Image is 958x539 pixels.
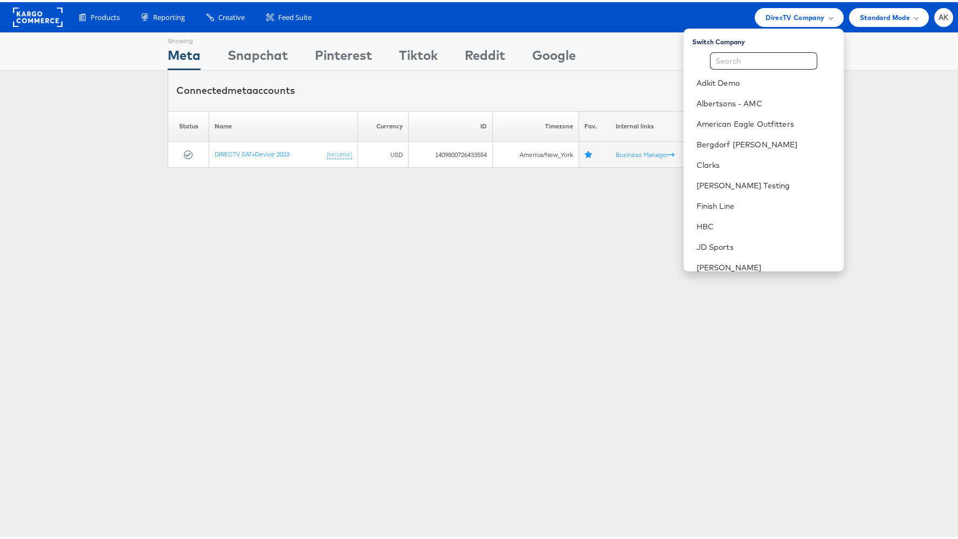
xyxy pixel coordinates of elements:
th: Currency [358,109,408,140]
span: AK [939,12,949,19]
a: Albertsons - AMC [697,96,835,107]
th: ID [408,109,492,140]
a: [PERSON_NAME] Testing [697,178,835,189]
span: Standard Mode [860,10,910,21]
span: Reporting [153,10,185,21]
div: Tiktok [399,44,438,68]
div: Showing [168,31,201,44]
span: Products [91,10,120,21]
td: 1409800726433554 [408,140,492,166]
a: DIRECTV SAT+Device 2023 [215,148,290,156]
div: Pinterest [315,44,372,68]
th: Name [209,109,358,140]
a: Business Manager [616,148,674,156]
span: Feed Suite [278,10,312,21]
a: American Eagle Outfitters [697,117,835,127]
div: Switch Company [692,31,844,44]
a: Finish Line [697,199,835,209]
a: HBC [697,219,835,230]
div: Meta [168,44,201,68]
td: America/New_York [492,140,578,166]
a: (rename) [327,148,352,157]
th: Status [168,109,209,140]
a: Bergdorf [PERSON_NAME] [697,137,835,148]
div: Reddit [465,44,505,68]
a: JD Sports [697,240,835,250]
th: Timezone [492,109,578,140]
div: Google [532,44,576,68]
div: Snapchat [228,44,288,68]
a: Adkit Demo [697,76,835,86]
a: [PERSON_NAME] [697,260,835,271]
div: Connected accounts [176,81,295,95]
span: Creative [218,10,245,21]
input: Search [710,50,817,67]
span: DirecTV Company [766,10,824,21]
a: Clarks [697,158,835,168]
span: meta [228,82,252,94]
td: USD [358,140,408,166]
